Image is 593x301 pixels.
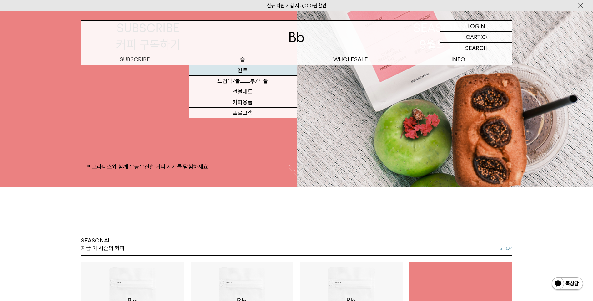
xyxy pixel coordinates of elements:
[297,54,405,65] p: WHOLESALE
[480,32,487,42] p: (0)
[465,43,488,54] p: SEARCH
[440,32,512,43] a: CART (0)
[189,86,297,97] a: 선물세트
[81,54,189,65] a: SUBSCRIBE
[466,32,480,42] p: CART
[189,65,297,76] a: 원두
[189,97,297,108] a: 커피용품
[189,108,297,118] a: 프로그램
[500,245,512,252] a: SHOP
[405,54,512,65] p: INFO
[189,54,297,65] a: 숍
[81,237,125,252] p: SEASONAL 지금 이 시즌의 커피
[551,277,584,292] img: 카카오톡 채널 1:1 채팅 버튼
[440,21,512,32] a: LOGIN
[289,32,304,42] img: 로고
[467,21,485,31] p: LOGIN
[267,3,326,8] a: 신규 회원 가입 시 3,000원 할인
[189,76,297,86] a: 드립백/콜드브루/캡슐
